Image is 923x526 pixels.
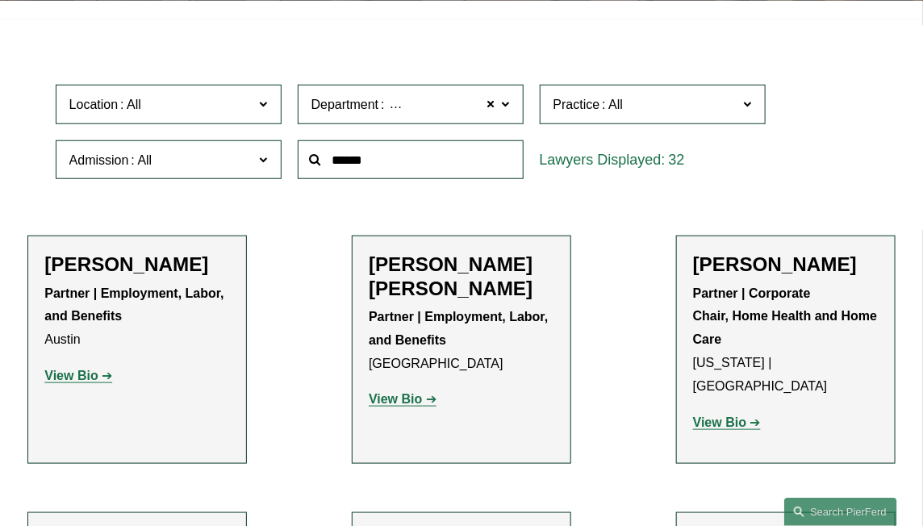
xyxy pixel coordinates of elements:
[44,282,230,352] p: Austin
[69,98,119,111] span: Location
[44,286,228,324] strong: Partner | Employment, Labor, and Benefits
[369,392,436,406] a: View Bio
[369,306,554,375] p: [GEOGRAPHIC_DATA]
[693,282,879,399] p: [US_STATE] | [GEOGRAPHIC_DATA]
[693,309,881,346] strong: Chair, Home Health and Home Care
[44,369,112,382] a: View Bio
[369,310,552,347] strong: Partner | Employment, Labor, and Benefits
[784,498,897,526] a: Search this site
[369,253,554,300] h2: [PERSON_NAME] [PERSON_NAME]
[69,153,129,167] span: Admission
[669,152,685,168] span: 32
[44,369,98,382] strong: View Bio
[693,415,761,429] a: View Bio
[693,286,811,300] strong: Partner | Corporate
[311,98,379,111] span: Department
[369,392,422,406] strong: View Bio
[44,253,230,276] h2: [PERSON_NAME]
[553,98,600,111] span: Practice
[693,253,879,276] h2: [PERSON_NAME]
[387,94,578,115] span: Employment, Labor, and Benefits
[693,415,746,429] strong: View Bio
